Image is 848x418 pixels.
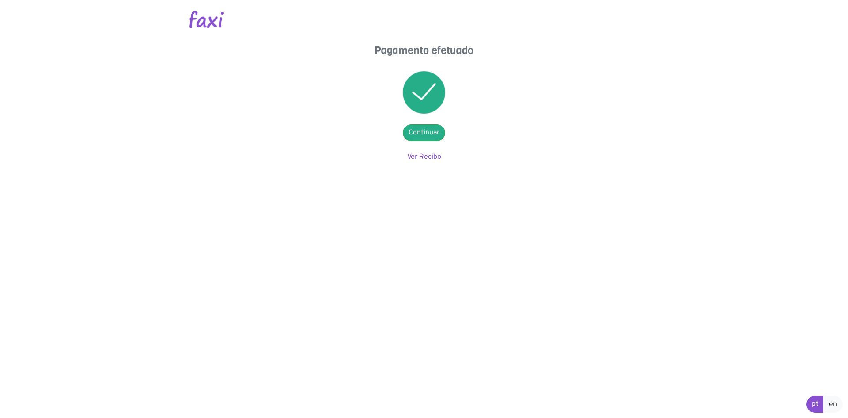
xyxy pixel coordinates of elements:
[407,153,441,161] a: Ver Recibo
[403,124,445,141] a: Continuar
[806,396,824,413] a: pt
[823,396,843,413] a: en
[336,44,512,57] h4: Pagamento efetuado
[403,71,445,114] img: success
